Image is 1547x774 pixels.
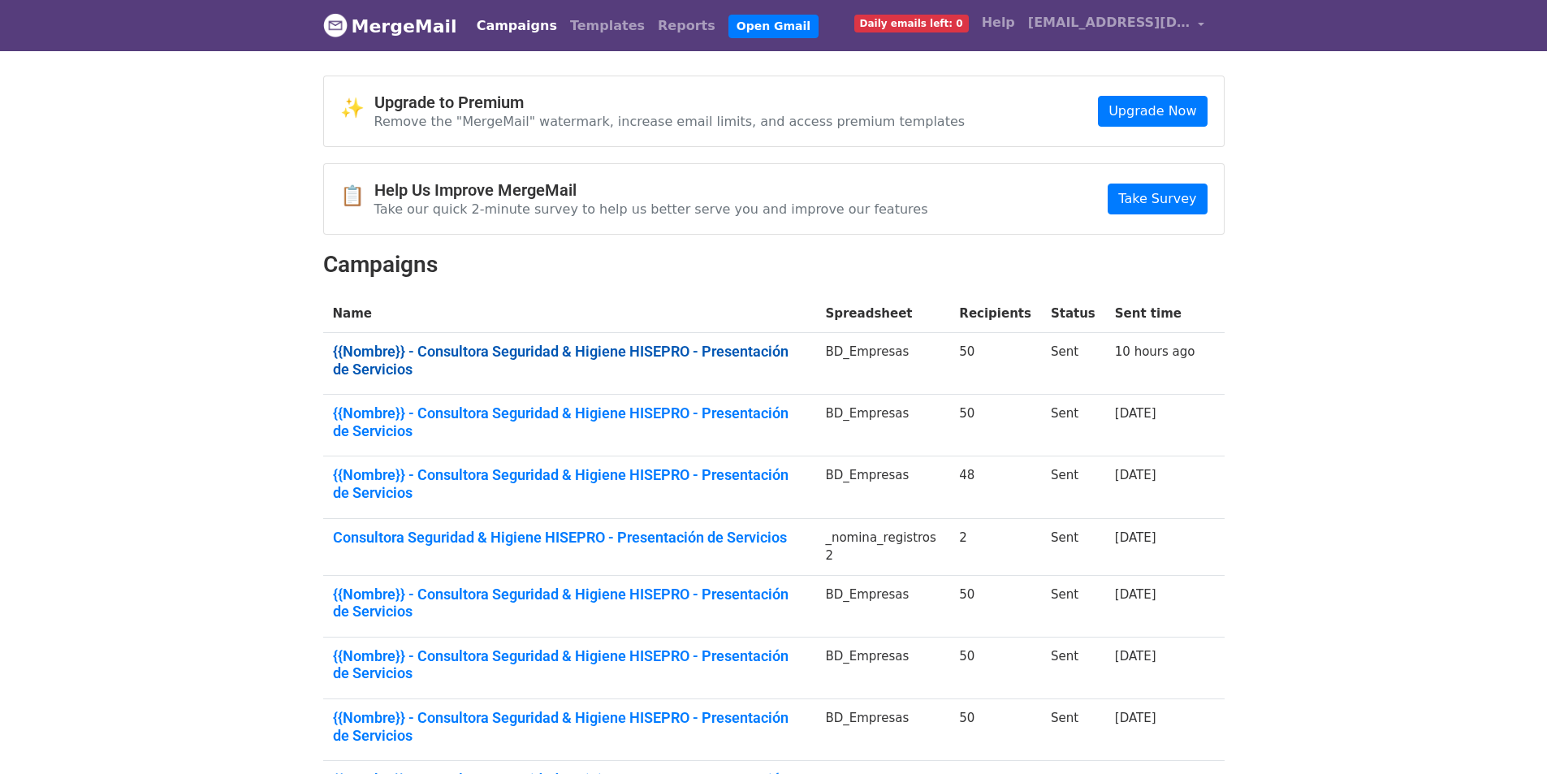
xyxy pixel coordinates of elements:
a: Upgrade Now [1098,96,1207,127]
a: [DATE] [1115,530,1156,545]
img: MergeMail logo [323,13,348,37]
span: ✨ [340,97,374,120]
td: Sent [1041,395,1105,456]
td: 50 [949,575,1041,637]
td: Sent [1041,456,1105,518]
a: {{Nombre}} - Consultora Seguridad & Higiene HISEPRO - Presentación de Servicios [333,586,806,620]
a: {{Nombre}} - Consultora Seguridad & Higiene HISEPRO - Presentación de Servicios [333,343,806,378]
a: {{Nombre}} - Consultora Seguridad & Higiene HISEPRO - Presentación de Servicios [333,647,806,682]
a: [DATE] [1115,649,1156,664]
a: [EMAIL_ADDRESS][DOMAIN_NAME] [1022,6,1212,45]
a: {{Nombre}} - Consultora Seguridad & Higiene HISEPRO - Presentación de Servicios [333,404,806,439]
td: Sent [1041,518,1105,575]
a: 10 hours ago [1115,344,1195,359]
h2: Campaigns [323,251,1225,279]
a: Campaigns [470,10,564,42]
p: Remove the "MergeMail" watermark, increase email limits, and access premium templates [374,113,966,130]
a: [DATE] [1115,587,1156,602]
a: Reports [651,10,722,42]
td: 48 [949,456,1041,518]
td: 50 [949,637,1041,698]
td: Sent [1041,637,1105,698]
td: 50 [949,699,1041,761]
a: Daily emails left: 0 [848,6,975,39]
a: Take Survey [1108,184,1207,214]
a: Help [975,6,1022,39]
a: {{Nombre}} - Consultora Seguridad & Higiene HISEPRO - Presentación de Servicios [333,466,806,501]
a: [DATE] [1115,711,1156,725]
a: Open Gmail [728,15,819,38]
span: 📋 [340,184,374,208]
th: Name [323,295,816,333]
div: Widget de chat [1466,696,1547,774]
td: 50 [949,395,1041,456]
td: BD_Empresas [815,575,949,637]
a: [DATE] [1115,468,1156,482]
td: Sent [1041,333,1105,395]
span: Daily emails left: 0 [854,15,969,32]
th: Sent time [1105,295,1205,333]
td: 2 [949,518,1041,575]
a: Templates [564,10,651,42]
span: [EMAIL_ADDRESS][DOMAIN_NAME] [1028,13,1190,32]
a: Consultora Seguridad & Higiene HISEPRO - Presentación de Servicios [333,529,806,547]
td: BD_Empresas [815,699,949,761]
h4: Help Us Improve MergeMail [374,180,928,200]
td: BD_Empresas [815,456,949,518]
h4: Upgrade to Premium [374,93,966,112]
td: Sent [1041,699,1105,761]
a: [DATE] [1115,406,1156,421]
th: Status [1041,295,1105,333]
th: Spreadsheet [815,295,949,333]
iframe: Chat Widget [1466,696,1547,774]
td: BD_Empresas [815,637,949,698]
td: 50 [949,333,1041,395]
td: BD_Empresas [815,333,949,395]
th: Recipients [949,295,1041,333]
p: Take our quick 2-minute survey to help us better serve you and improve our features [374,201,928,218]
td: Sent [1041,575,1105,637]
td: BD_Empresas [815,395,949,456]
td: _nomina_registros2 [815,518,949,575]
a: {{Nombre}} - Consultora Seguridad & Higiene HISEPRO - Presentación de Servicios [333,709,806,744]
a: MergeMail [323,9,457,43]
